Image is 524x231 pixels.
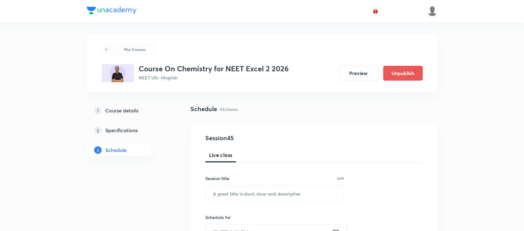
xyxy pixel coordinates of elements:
p: 0/99 [337,177,344,180]
h3: Course On Chemistry for NEET Excel 2 2026 [139,64,289,73]
p: 3 [94,146,102,154]
button: Unpublish [383,66,423,81]
p: 44 classes [220,106,238,112]
a: 1Course details [87,104,171,117]
h6: Schedule for [205,214,344,220]
img: D5FAA06A-E885-42B6-BE0C-32D3593DF2FA_plus.png [102,64,134,82]
input: A great title is short, clear and descriptive [206,186,344,201]
img: Dipti [427,6,438,16]
a: 2Specifications [87,124,171,136]
button: Preview [339,66,378,81]
button: avatar [371,6,380,16]
h5: Schedule [105,146,127,154]
img: Company Logo [87,7,136,14]
p: 1 [94,107,102,114]
h5: Specifications [105,127,138,134]
h4: Schedule [191,104,217,114]
h4: Session 45 [205,133,318,143]
p: 2 [94,127,102,134]
img: avatar [373,8,378,14]
span: Live class [209,151,233,159]
h6: Session title [205,175,229,182]
h5: Course details [105,107,138,114]
p: NEET UG • Hinglish [139,74,289,81]
a: Company Logo [87,7,136,16]
p: Plus Courses [124,47,145,52]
